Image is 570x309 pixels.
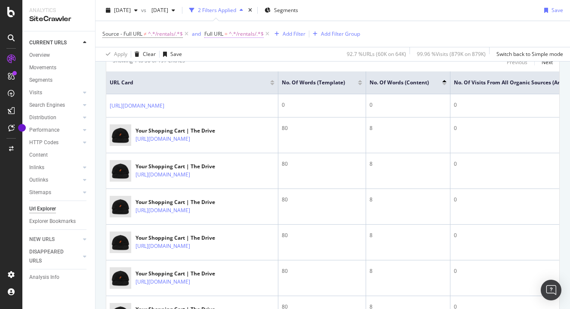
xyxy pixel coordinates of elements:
div: Your Shopping Cart | The Drive [136,270,228,278]
a: [URL][DOMAIN_NAME] [136,206,190,215]
div: 8 [370,160,447,168]
a: Url Explorer [29,204,89,213]
a: Overview [29,51,89,60]
div: 8 [370,232,447,239]
span: 2025 Aug. 30th [114,6,131,14]
span: ≠ [144,30,147,37]
div: 80 [282,124,362,132]
div: SiteCrawler [29,14,88,24]
a: Segments [29,76,89,85]
div: Sitemaps [29,188,51,197]
button: 2 Filters Applied [186,3,246,17]
img: main image [110,121,131,150]
div: Next [542,59,553,66]
div: 80 [282,232,362,239]
div: Your Shopping Cart | The Drive [136,163,228,170]
span: ^.*/rentals/.*$ [229,28,264,40]
div: Segments [29,76,52,85]
div: 0 [370,101,447,109]
div: Apply [114,50,127,58]
a: Performance [29,126,80,135]
button: Next [542,57,553,67]
div: Content [29,151,48,160]
div: NEW URLS [29,235,55,244]
div: Outlinks [29,176,48,185]
div: Url Explorer [29,204,56,213]
div: Performance [29,126,59,135]
div: 8 [370,267,447,275]
div: Showing 1 to 50 of 197 entries [113,57,185,67]
span: ^.*/rentals/.*$ [148,28,183,40]
div: 8 [370,196,447,204]
a: Sitemaps [29,188,80,197]
div: Distribution [29,113,56,122]
div: Clear [143,50,156,58]
a: Movements [29,63,89,72]
a: HTTP Codes [29,138,80,147]
img: main image [110,157,131,185]
a: [URL][DOMAIN_NAME] [136,242,190,250]
span: URL Card [110,79,268,87]
div: Analytics [29,7,88,14]
span: No. of Words (Content) [370,79,429,87]
button: Segments [261,3,302,17]
a: Content [29,151,89,160]
div: Your Shopping Cart | The Drive [136,127,228,135]
div: Previous [507,59,527,66]
div: Explorer Bookmarks [29,217,76,226]
div: HTTP Codes [29,138,59,147]
div: 0 [282,101,362,109]
div: Your Shopping Cart | The Drive [136,234,228,242]
div: 99.96 % Visits ( 879K on 879K ) [417,50,486,58]
a: NEW URLS [29,235,80,244]
div: Open Intercom Messenger [541,280,561,300]
div: Your Shopping Cart | The Drive [136,198,228,206]
button: Add Filter Group [309,29,360,39]
a: Visits [29,88,80,97]
span: 2025 Aug. 16th [148,6,168,14]
a: [URL][DOMAIN_NAME] [136,135,190,143]
div: 92.7 % URLs ( 60K on 64K ) [347,50,406,58]
img: main image [110,192,131,221]
div: 80 [282,267,362,275]
img: main image [110,228,131,257]
a: Outlinks [29,176,80,185]
button: Save [541,3,563,17]
a: Explorer Bookmarks [29,217,89,226]
a: [URL][DOMAIN_NAME] [110,102,164,110]
a: Analysis Info [29,273,89,282]
button: Previous [507,57,527,67]
span: vs [141,6,148,14]
a: DISAPPEARED URLS [29,247,80,266]
button: Save [160,47,182,61]
button: and [192,30,201,38]
div: Inlinks [29,163,44,172]
button: Clear [131,47,156,61]
div: Save [552,6,563,14]
a: Distribution [29,113,80,122]
div: Search Engines [29,101,65,110]
div: times [246,6,254,15]
div: CURRENT URLS [29,38,67,47]
div: Movements [29,63,56,72]
span: Segments [274,6,298,14]
span: Source - Full URL [102,30,142,37]
button: Apply [102,47,127,61]
div: DISAPPEARED URLS [29,247,73,266]
a: Inlinks [29,163,80,172]
div: Switch back to Simple mode [496,50,563,58]
div: and [192,30,201,37]
a: [URL][DOMAIN_NAME] [136,170,190,179]
div: Add Filter Group [321,30,360,37]
div: Overview [29,51,50,60]
img: main image [110,264,131,293]
button: Add Filter [271,29,305,39]
a: Search Engines [29,101,80,110]
a: CURRENT URLS [29,38,80,47]
button: [DATE] [102,3,141,17]
span: No. of Words (Template) [282,79,345,87]
div: Visits [29,88,42,97]
div: Analysis Info [29,273,59,282]
div: Save [170,50,182,58]
div: Tooltip anchor [18,124,26,132]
